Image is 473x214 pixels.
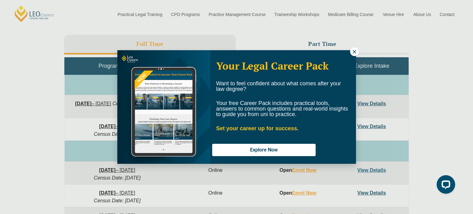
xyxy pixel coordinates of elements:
span: Your Legal Career Pack [216,59,329,72]
span: Want to feel confident about what comes after your law degree? [216,80,341,92]
button: Close [350,47,359,56]
img: Woman in yellow blouse holding folders looking to the right and smiling [117,50,210,164]
span: Your free Career Pack includes practical tools, answers to common questions and real-world insigh... [216,100,348,117]
button: Explore Now [212,144,316,156]
iframe: LiveChat chat widget [432,173,458,199]
strong: Set your career up for success. [216,125,299,131]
